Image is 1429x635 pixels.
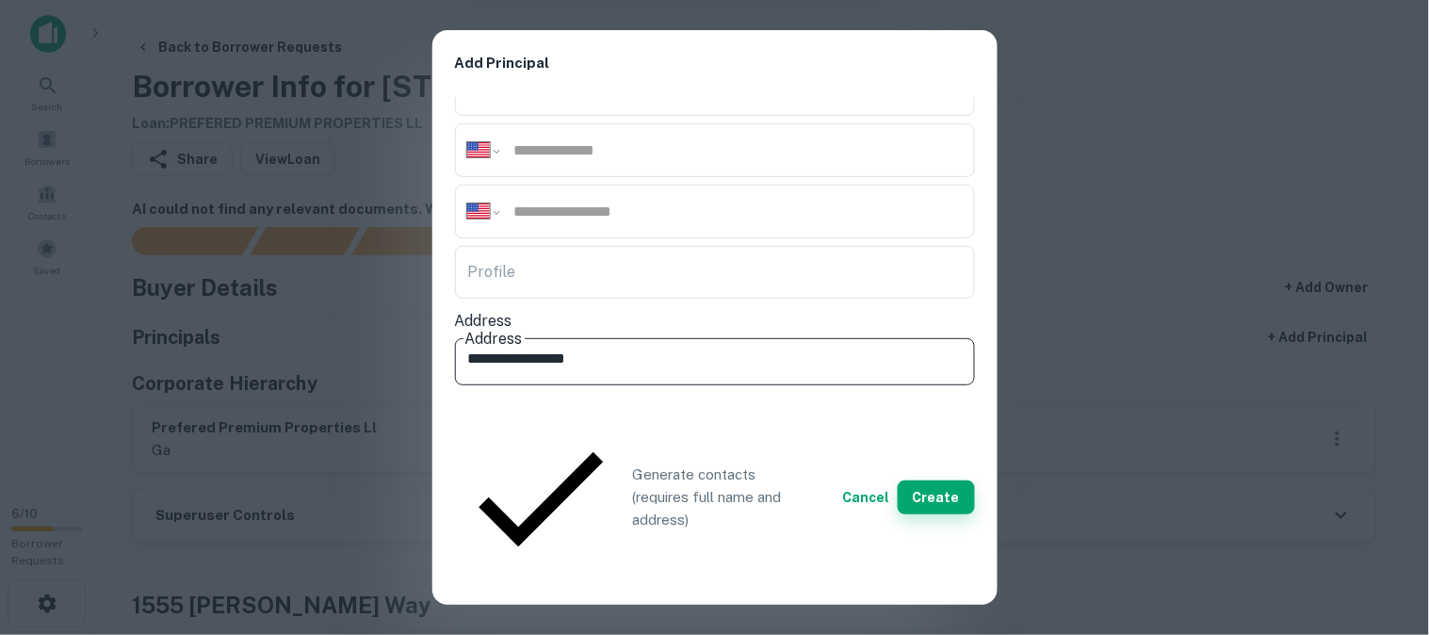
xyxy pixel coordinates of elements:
iframe: Chat Widget [1335,484,1429,575]
button: Cancel [836,480,898,514]
p: Generate contacts (requires full name and address) [632,464,799,530]
h2: Add Principal [432,30,998,97]
button: Create [898,480,975,514]
label: Address [455,310,975,333]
